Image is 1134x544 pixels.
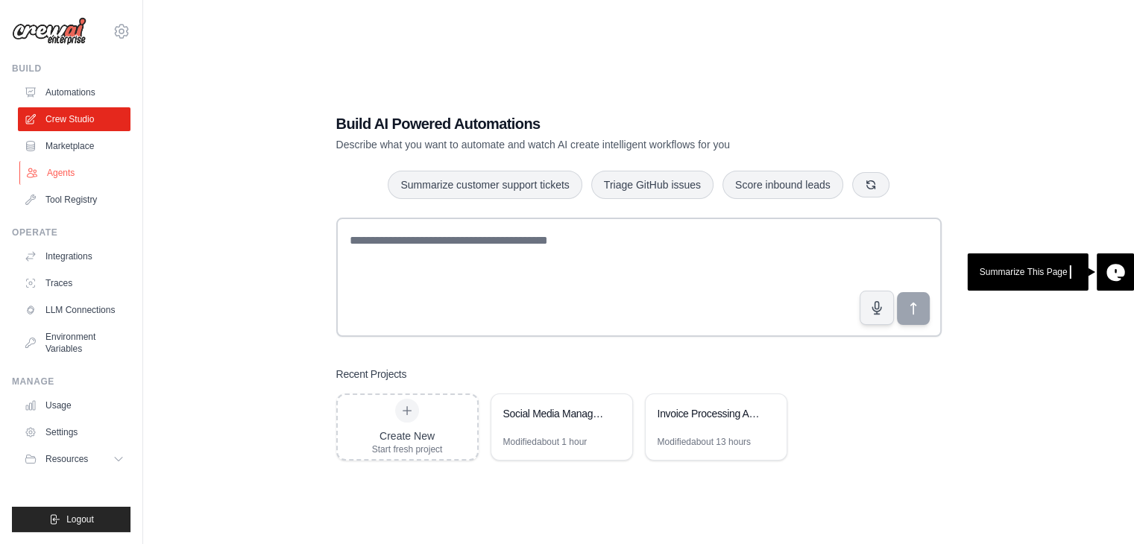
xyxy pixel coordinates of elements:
[45,453,88,465] span: Resources
[722,171,843,199] button: Score inbound leads
[18,325,130,361] a: Environment Variables
[372,428,443,443] div: Create New
[18,420,130,444] a: Settings
[18,271,130,295] a: Traces
[12,227,130,238] div: Operate
[18,244,130,268] a: Integrations
[372,443,443,455] div: Start fresh project
[860,291,894,325] button: Click to speak your automation idea
[852,172,889,197] button: Get new suggestions
[503,406,605,421] div: Social Media Management Automation
[658,436,751,448] div: Modified about 13 hours
[658,406,760,421] div: Invoice Processing Automation
[336,113,837,134] h1: Build AI Powered Automations
[336,137,837,152] p: Describe what you want to automate and watch AI create intelligent workflows for you
[18,393,130,417] a: Usage
[1059,472,1134,544] iframe: Chat Widget
[388,171,582,199] button: Summarize customer support tickets
[18,80,130,104] a: Automations
[12,17,86,45] img: Logo
[19,161,132,185] a: Agents
[503,436,588,448] div: Modified about 1 hour
[66,513,94,525] span: Logout
[336,367,407,382] h3: Recent Projects
[591,171,714,199] button: Triage GitHub issues
[12,376,130,388] div: Manage
[18,298,130,322] a: LLM Connections
[18,188,130,212] a: Tool Registry
[18,107,130,131] a: Crew Studio
[18,134,130,158] a: Marketplace
[12,63,130,75] div: Build
[18,447,130,471] button: Resources
[12,507,130,532] button: Logout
